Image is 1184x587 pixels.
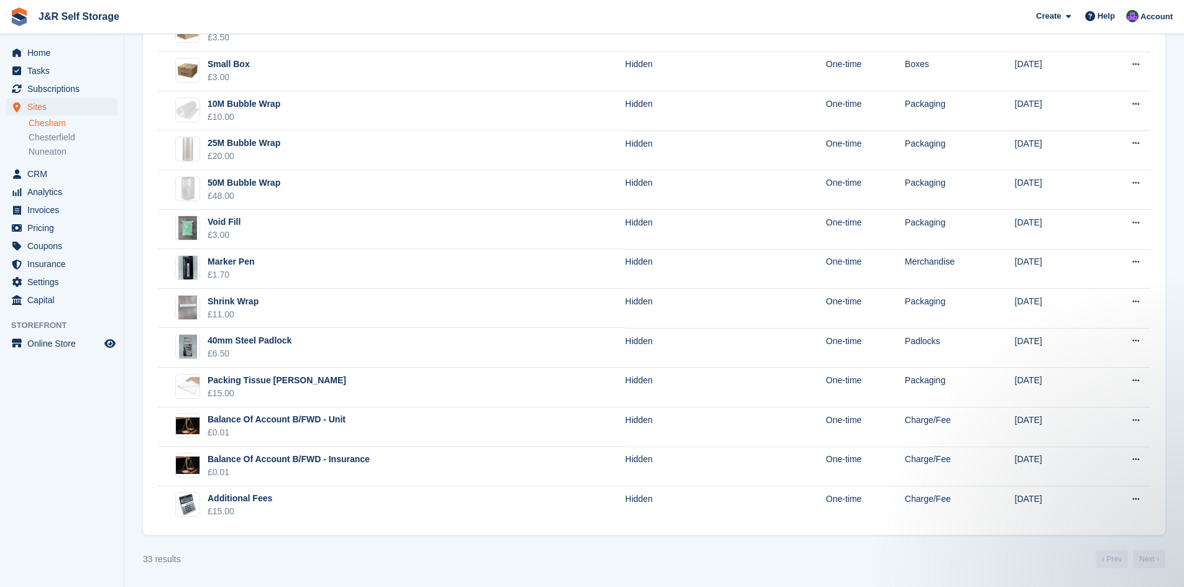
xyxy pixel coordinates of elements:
[1015,407,1093,447] td: [DATE]
[176,98,200,122] img: 10M%20Bubble%20Wrap.webp
[826,170,905,210] td: One-time
[905,407,1015,447] td: Charge/Fee
[27,335,102,352] span: Online Store
[1098,10,1115,22] span: Help
[6,183,117,201] a: menu
[1140,11,1173,23] span: Account
[905,130,1015,170] td: Packaging
[1015,249,1093,289] td: [DATE]
[208,58,250,71] div: Small Box
[6,62,117,80] a: menu
[208,268,254,281] div: £1.70
[208,347,291,360] div: £6.50
[27,255,102,273] span: Insurance
[826,486,905,526] td: One-time
[6,44,117,61] a: menu
[1015,91,1093,131] td: [DATE]
[905,289,1015,329] td: Packaging
[625,52,826,91] td: Hidden
[6,273,117,291] a: menu
[1093,550,1168,568] nav: Page
[6,80,117,98] a: menu
[625,91,826,131] td: Hidden
[27,219,102,237] span: Pricing
[208,216,241,229] div: Void Fill
[208,466,370,479] div: £0.01
[178,176,198,201] img: 50m%20Bubble%20Wrap.webp
[176,457,200,474] img: openingbalance.jpg
[6,165,117,183] a: menu
[905,486,1015,526] td: Charge/Fee
[905,368,1015,407] td: Packaging
[208,71,250,84] div: £3.00
[27,273,102,291] span: Settings
[826,91,905,131] td: One-time
[826,447,905,486] td: One-time
[11,319,124,332] span: Storefront
[208,176,280,189] div: 50M Bubble Wrap
[29,146,117,158] a: Nuneaton
[905,447,1015,486] td: Charge/Fee
[181,137,195,162] img: 25m%20Bubble%20Wrap.webp
[176,377,200,395] img: Tissue%20Ream%20Photo.png
[208,492,272,505] div: Additional Fees
[208,255,254,268] div: Marker Pen
[625,447,826,486] td: Hidden
[29,132,117,143] a: Chesterfield
[208,189,280,202] div: £48.00
[6,291,117,309] a: menu
[625,328,826,368] td: Hidden
[1015,368,1093,407] td: [DATE]
[208,413,346,426] div: Balance Of Account B/FWD - Unit
[1015,447,1093,486] td: [DATE]
[625,407,826,447] td: Hidden
[625,486,826,526] td: Hidden
[176,493,200,516] img: calculator.jpg
[208,453,370,466] div: Balance Of Account B/FWD - Insurance
[826,210,905,250] td: One-time
[625,130,826,170] td: Hidden
[208,111,280,124] div: £10.00
[208,295,259,308] div: Shrink Wrap
[826,368,905,407] td: One-time
[826,130,905,170] td: One-time
[625,210,826,250] td: Hidden
[905,249,1015,289] td: Merchandise
[1096,550,1128,568] a: Previous
[27,80,102,98] span: Subscriptions
[1015,130,1093,170] td: [DATE]
[625,368,826,407] td: Hidden
[826,289,905,329] td: One-time
[1015,210,1093,250] td: [DATE]
[208,374,346,387] div: Packing Tissue [PERSON_NAME]
[27,98,102,116] span: Sites
[208,426,346,439] div: £0.01
[208,334,291,347] div: 40mm Steel Padlock
[208,387,346,400] div: £15.00
[1015,486,1093,526] td: [DATE]
[826,52,905,91] td: One-time
[208,505,272,518] div: £15.00
[905,170,1015,210] td: Packaging
[178,255,198,280] img: Marker-Pen-1920w.webp
[6,335,117,352] a: menu
[6,98,117,116] a: menu
[27,44,102,61] span: Home
[905,52,1015,91] td: Boxes
[1126,10,1139,22] img: Jordan Mahmood
[625,249,826,289] td: Hidden
[27,201,102,219] span: Invoices
[208,308,259,321] div: £11.00
[905,210,1015,250] td: Packaging
[10,7,29,26] img: stora-icon-8386f47178a22dfd0bd8f6a31ec36ba5ce8667c1dd55bd0f319d3a0aa187defe.svg
[208,98,280,111] div: 10M Bubble Wrap
[826,249,905,289] td: One-time
[208,150,280,163] div: £20.00
[6,219,117,237] a: menu
[6,255,117,273] a: menu
[27,165,102,183] span: CRM
[208,31,259,44] div: £3.50
[1036,10,1061,22] span: Create
[176,417,200,435] img: openingbalance.jpg
[1015,328,1093,368] td: [DATE]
